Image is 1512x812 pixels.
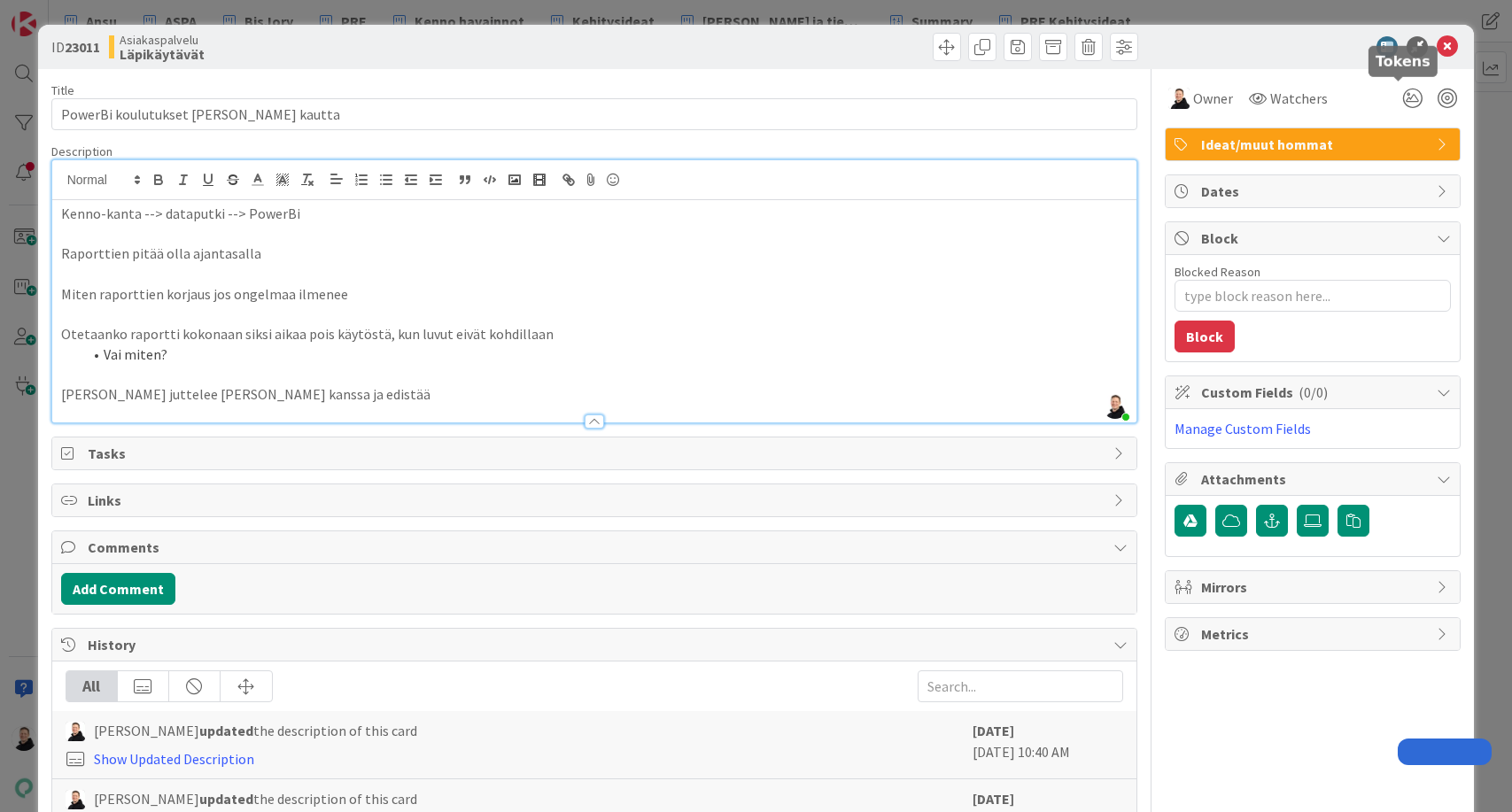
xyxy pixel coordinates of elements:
span: ( 0/0 ) [1299,383,1328,401]
span: History [88,634,1105,655]
label: Title [51,82,74,98]
span: Comments [88,537,1105,558]
b: updated [199,722,253,739]
input: type card name here... [51,98,1138,130]
div: [DATE] 10:40 AM [973,720,1123,769]
span: ID [51,36,100,58]
button: Add Comment [61,573,175,605]
p: Miten raporttien korjaus jos ongelmaa ilmenee [61,284,1128,305]
img: AN [66,722,85,741]
div: All [66,671,118,701]
a: Show Updated Description [94,750,254,768]
input: Search... [918,670,1123,702]
li: Vai miten? [82,344,1128,365]
b: updated [199,790,253,808]
span: [PERSON_NAME] the description of this card [94,720,417,741]
span: Watchers [1270,88,1328,109]
span: Attachments [1201,468,1428,490]
span: Owner [1193,88,1233,109]
img: KHqomuoKQRjoNQxyxxwtZmjOUFPU5med.jpg [1103,394,1128,419]
img: AN [1168,88,1190,109]
p: [PERSON_NAME] juttelee [PERSON_NAME] kanssa ja edistää [61,384,1128,405]
span: Mirrors [1201,576,1428,598]
a: Manage Custom Fields [1175,420,1311,437]
b: [DATE] [973,722,1014,739]
span: [PERSON_NAME] the description of this card [94,788,417,809]
span: Metrics [1201,623,1428,645]
span: Links [88,490,1105,511]
b: Läpikäytävät [120,47,205,61]
span: Description [51,143,112,159]
img: AN [66,790,85,809]
h5: Tokens [1376,53,1431,70]
label: Blocked Reason [1175,264,1260,280]
b: 23011 [65,38,100,56]
span: Block [1201,228,1428,249]
span: Asiakaspalvelu [120,33,205,47]
span: Tasks [88,443,1105,464]
b: [DATE] [973,790,1014,808]
p: Otetaanko raportti kokonaan siksi aikaa pois käytöstä, kun luvut eivät kohdillaan [61,324,1128,344]
span: Ideat/muut hommat [1201,134,1428,155]
button: Block [1175,321,1235,352]
span: Custom Fields [1201,382,1428,403]
p: Raporttien pitää olla ajantasalla [61,244,1128,264]
span: Dates [1201,181,1428,202]
p: Kenno-kanta --> dataputki --> PowerBi [61,204,1128,224]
